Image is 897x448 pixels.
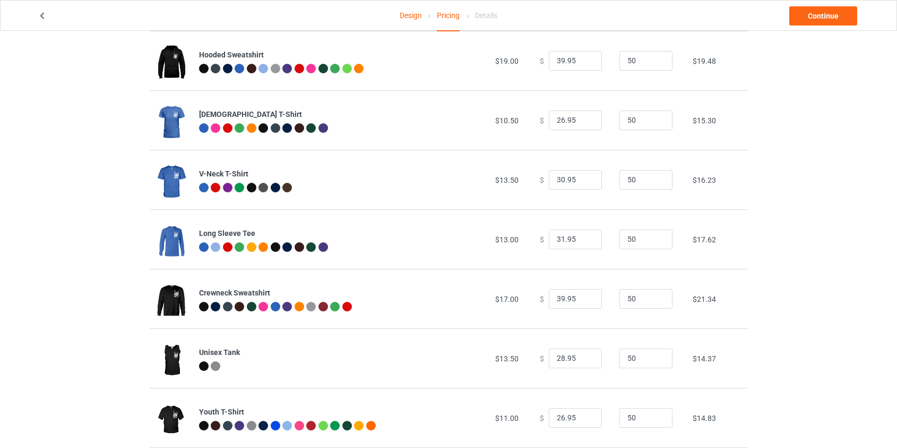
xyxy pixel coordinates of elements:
b: Crewneck Sweatshirt [199,289,270,297]
b: Unisex Tank [199,348,240,357]
b: Long Sleeve Tee [199,229,255,238]
img: heather_texture.png [211,361,220,371]
span: $14.83 [693,414,716,422]
div: Details [475,1,497,30]
b: [DEMOGRAPHIC_DATA] T-Shirt [199,110,302,119]
span: $21.34 [693,295,716,303]
a: Design [400,1,422,30]
div: Pricing [437,1,460,31]
span: $19.48 [693,57,716,65]
span: $10.50 [495,116,519,125]
span: $ [540,175,544,184]
span: $14.37 [693,354,716,363]
span: $ [540,354,544,362]
span: $ [540,116,544,124]
span: $13.50 [495,176,519,184]
span: $ [540,413,544,422]
span: $13.50 [495,354,519,363]
span: $11.00 [495,414,519,422]
span: $ [540,235,544,243]
span: $16.23 [693,176,716,184]
b: Youth T-Shirt [199,408,244,416]
span: $ [540,294,544,303]
span: $17.62 [693,235,716,244]
img: heather_texture.png [247,421,256,430]
span: $17.00 [495,295,519,303]
span: $ [540,56,544,65]
span: $19.00 [495,57,519,65]
b: Hooded Sweatshirt [199,50,264,59]
span: $15.30 [693,116,716,125]
a: Continue [789,6,857,26]
b: V-Neck T-Shirt [199,170,248,178]
span: $13.00 [495,235,519,244]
